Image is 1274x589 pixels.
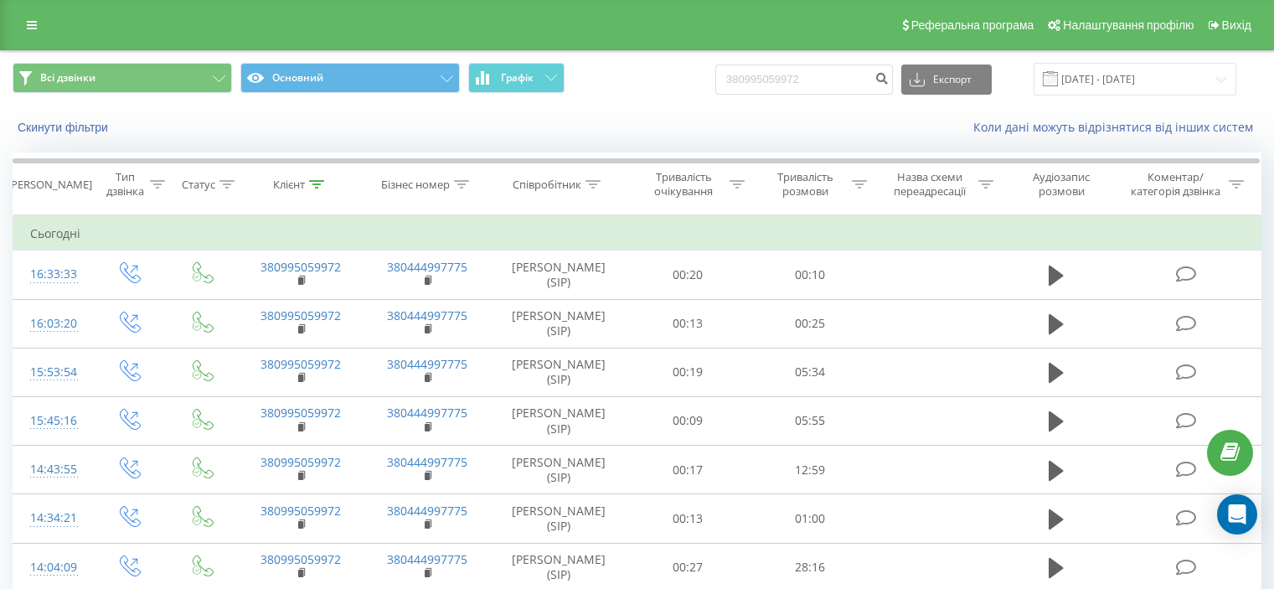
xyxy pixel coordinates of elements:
[8,178,92,192] div: [PERSON_NAME]
[30,356,75,389] div: 15:53:54
[387,356,467,372] a: 380444997775
[381,178,450,192] div: Бізнес номер
[911,18,1034,32] span: Реферальна програма
[627,446,749,494] td: 00:17
[749,251,870,299] td: 00:10
[240,63,460,93] button: Основний
[1217,494,1257,535] div: Open Intercom Messenger
[749,348,870,396] td: 05:34
[627,251,749,299] td: 00:20
[40,71,95,85] span: Всі дзвінки
[901,65,992,95] button: Експорт
[491,446,627,494] td: [PERSON_NAME] (SIP)
[387,405,467,421] a: 380444997775
[749,494,870,543] td: 01:00
[13,217,1261,251] td: Сьогодні
[387,307,467,323] a: 380444997775
[387,259,467,275] a: 380444997775
[627,348,749,396] td: 00:19
[13,63,232,93] button: Всі дзвінки
[764,170,848,199] div: Тривалість розмови
[513,178,581,192] div: Співробітник
[627,396,749,445] td: 00:09
[387,503,467,519] a: 380444997775
[491,251,627,299] td: [PERSON_NAME] (SIP)
[106,170,145,199] div: Тип дзвінка
[273,178,305,192] div: Клієнт
[973,119,1261,135] a: Коли дані можуть відрізнятися вiд інших систем
[749,299,870,348] td: 00:25
[30,502,75,535] div: 14:34:21
[387,454,467,470] a: 380444997775
[627,494,749,543] td: 00:13
[30,405,75,437] div: 15:45:16
[468,63,565,93] button: Графік
[715,65,893,95] input: Пошук за номером
[260,356,341,372] a: 380995059972
[260,307,341,323] a: 380995059972
[30,307,75,340] div: 16:03:20
[30,551,75,584] div: 14:04:09
[642,170,726,199] div: Тривалість очікування
[501,72,534,84] span: Графік
[387,551,467,567] a: 380444997775
[491,396,627,445] td: [PERSON_NAME] (SIP)
[1222,18,1251,32] span: Вихід
[30,258,75,291] div: 16:33:33
[491,299,627,348] td: [PERSON_NAME] (SIP)
[1013,170,1111,199] div: Аудіозапис розмови
[260,405,341,421] a: 380995059972
[886,170,974,199] div: Назва схеми переадресації
[30,453,75,486] div: 14:43:55
[182,178,215,192] div: Статус
[491,348,627,396] td: [PERSON_NAME] (SIP)
[260,454,341,470] a: 380995059972
[1063,18,1194,32] span: Налаштування профілю
[1127,170,1225,199] div: Коментар/категорія дзвінка
[749,446,870,494] td: 12:59
[260,503,341,519] a: 380995059972
[260,259,341,275] a: 380995059972
[13,120,116,135] button: Скинути фільтри
[627,299,749,348] td: 00:13
[491,494,627,543] td: [PERSON_NAME] (SIP)
[260,551,341,567] a: 380995059972
[749,396,870,445] td: 05:55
